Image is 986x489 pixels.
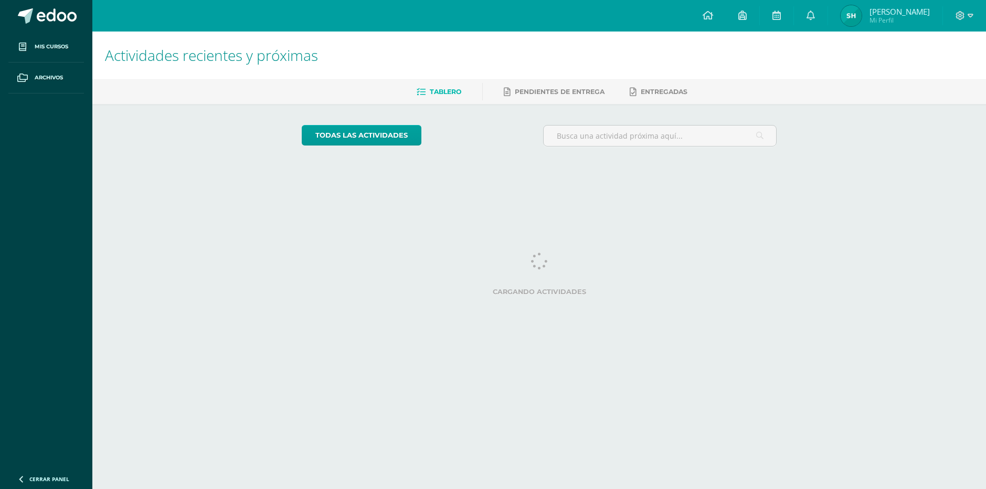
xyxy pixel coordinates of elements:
span: Cerrar panel [29,475,69,483]
span: Archivos [35,74,63,82]
label: Cargando actividades [302,288,777,296]
a: todas las Actividades [302,125,421,145]
span: Mi Perfil [870,16,930,25]
a: Tablero [417,84,461,100]
span: [PERSON_NAME] [870,6,930,17]
span: Tablero [430,88,461,96]
span: Pendientes de entrega [515,88,605,96]
img: df3e08b183c7ebf2a6633e110e182967.png [841,5,862,26]
a: Pendientes de entrega [504,84,605,100]
a: Mis cursos [8,32,84,63]
a: Archivos [8,63,84,93]
span: Entregadas [641,88,687,96]
a: Entregadas [630,84,687,100]
span: Actividades recientes y próximas [105,45,318,65]
span: Mis cursos [35,43,68,51]
input: Busca una actividad próxima aquí... [544,126,776,146]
